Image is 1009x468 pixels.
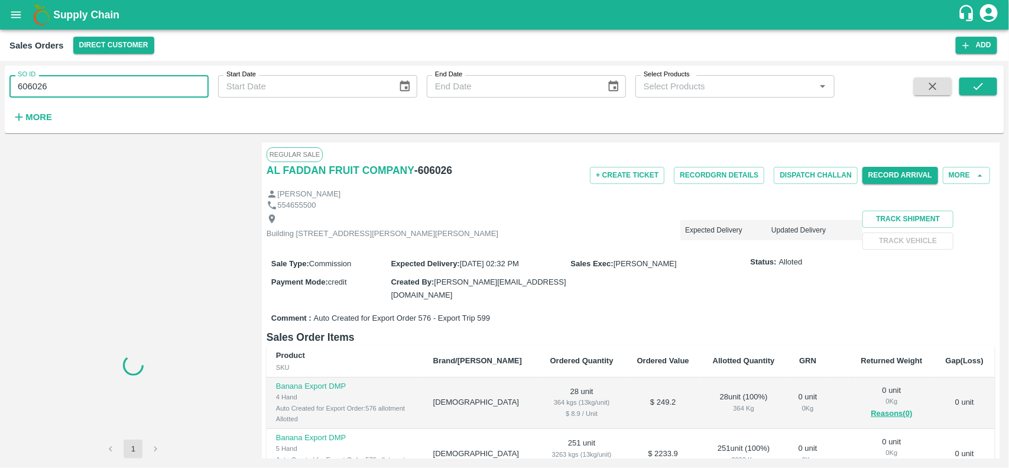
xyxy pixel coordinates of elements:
div: 3263 kgs (13kg/unit) [547,449,616,460]
div: Sales Orders [9,38,64,53]
p: Expected Delivery [685,225,771,235]
div: 0 unit [858,385,924,421]
button: More [943,167,990,184]
div: customer-support [958,4,978,25]
button: Reasons(0) [858,407,924,421]
button: Choose date [602,75,625,98]
b: Product [276,351,305,360]
div: 4 Hand [276,392,414,402]
p: [PERSON_NAME] [277,189,340,200]
div: account of current user [978,2,1000,27]
input: Select Products [639,79,812,94]
label: End Date [435,70,462,79]
b: Brand/[PERSON_NAME] [433,356,522,365]
label: Sale Type : [271,259,309,268]
nav: pagination navigation [99,440,167,459]
div: 0 Kg [796,454,820,465]
p: Updated Delivery [771,225,858,235]
button: open drawer [2,1,30,28]
h6: - 606026 [414,162,452,179]
div: 0 Kg [858,447,924,458]
div: 251 unit ( 100 %) [710,443,777,465]
div: Auto Created for Export Order:576 allotment [276,454,414,465]
button: Dispatch Challan [774,167,858,184]
div: 364 kgs (13kg/unit) [547,397,616,408]
label: Created By : [391,277,434,286]
b: Ordered Quantity [550,356,614,365]
b: GRN [799,356,816,365]
div: 0 unit [796,443,820,465]
p: Banana Export DMP [276,381,414,392]
button: Add [956,37,997,54]
img: logo [30,3,53,27]
div: 364 Kg [710,403,777,414]
div: $ 8.9 / Unit [547,408,616,419]
strong: More [25,112,52,122]
div: Allotted [276,414,414,424]
div: 5 Hand [276,443,414,454]
p: 554655500 [277,200,316,211]
div: 0 unit [796,392,820,414]
label: Sales Exec : [571,259,614,268]
input: Enter SO ID [9,75,209,98]
button: Choose date [394,75,416,98]
button: + Create Ticket [590,167,664,184]
label: Status: [751,257,777,268]
p: Banana Export DMP [276,433,414,444]
label: Comment : [271,313,312,324]
button: More [9,107,55,127]
span: credit [328,277,347,286]
span: Regular Sale [267,147,323,162]
div: 3263 Kg [710,454,777,465]
b: Supply Chain [53,9,119,21]
button: Open [815,79,830,94]
td: $ 249.2 [625,377,701,429]
label: Start Date [226,70,256,79]
span: [DATE] 02:32 PM [460,259,519,268]
span: Alloted [779,257,803,268]
button: Record Arrival [862,167,938,184]
h6: Sales Order Items [267,329,995,346]
label: Select Products [644,70,690,79]
span: Auto Created for Export Order 576 - Export Trip 599 [314,313,490,324]
label: Expected Delivery : [391,259,459,268]
span: Commission [309,259,352,268]
span: [PERSON_NAME] [614,259,677,268]
input: End Date [427,75,598,98]
div: 0 Kg [858,396,924,406]
b: Ordered Value [637,356,689,365]
button: Track Shipment [862,211,953,228]
p: Building [STREET_ADDRESS][PERSON_NAME][PERSON_NAME] [267,228,498,240]
button: Select DC [73,37,154,54]
div: 0 Kg [796,403,820,414]
input: Start Date [218,75,389,98]
span: [PERSON_NAME][EMAIL_ADDRESS][DOMAIN_NAME] [391,277,566,299]
div: SKU [276,362,414,373]
b: Returned Weight [861,356,923,365]
label: Payment Mode : [271,277,328,286]
b: Gap(Loss) [946,356,984,365]
button: page 1 [124,440,142,459]
td: 28 unit [538,377,625,429]
b: Allotted Quantity [713,356,775,365]
div: Auto Created for Export Order:576 allotment [276,403,414,414]
div: 28 unit ( 100 %) [710,392,777,414]
td: [DEMOGRAPHIC_DATA] [424,377,538,429]
a: Supply Chain [53,7,958,23]
button: RecordGRN Details [674,167,764,184]
label: SO ID [18,70,35,79]
td: 0 unit [935,377,995,429]
a: AL FADDAN FRUIT COMPANY [267,162,414,179]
